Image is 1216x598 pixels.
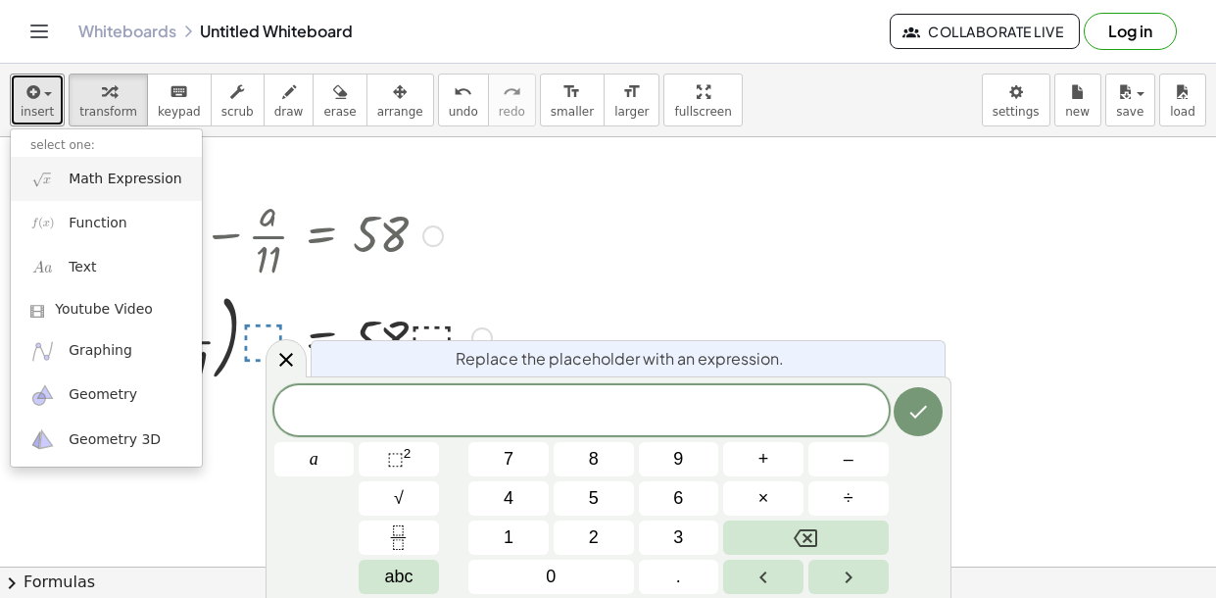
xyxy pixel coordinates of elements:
i: undo [454,80,472,104]
a: Text [11,245,202,289]
button: Backspace [723,521,888,555]
span: 7 [504,446,513,473]
button: Alphabet [359,560,439,594]
img: sqrt_x.png [30,167,55,191]
button: undoundo [438,74,489,126]
button: 2 [554,521,634,555]
button: Times [723,481,803,516]
span: scrub [221,105,254,119]
span: abc [384,564,413,590]
img: ggb-graphing.svg [30,339,55,364]
button: 0 [468,560,633,594]
span: 9 [673,446,683,473]
span: erase [323,105,356,119]
img: f_x.png [30,211,55,235]
span: Text [69,258,96,277]
span: – [844,446,853,473]
span: draw [274,105,304,119]
button: Collaborate Live [890,14,1080,49]
button: 8 [554,442,634,476]
i: format_size [622,80,641,104]
button: draw [264,74,315,126]
button: Divide [808,481,889,516]
i: format_size [562,80,581,104]
button: 7 [468,442,549,476]
a: Math Expression [11,157,202,201]
span: 0 [546,564,556,590]
button: a [274,442,355,476]
span: 8 [589,446,599,473]
span: settings [993,105,1040,119]
a: Graphing [11,329,202,374]
span: 3 [673,524,683,551]
i: keyboard [170,80,188,104]
button: keyboardkeypad [147,74,212,126]
span: Math Expression [69,170,181,189]
button: Log in [1084,13,1177,50]
a: Youtube Video [11,290,202,329]
span: + [758,446,769,473]
button: redoredo [488,74,536,126]
span: Replace the placeholder with an expression. [456,347,784,371]
button: save [1105,74,1155,126]
span: Graphing [69,341,132,361]
span: new [1065,105,1090,119]
span: a [310,446,318,473]
button: scrub [211,74,265,126]
span: √ [394,485,404,512]
button: insert [10,74,65,126]
button: Minus [808,442,889,476]
span: redo [499,105,525,119]
button: 9 [639,442,719,476]
a: Geometry 3D [11,418,202,462]
button: 4 [468,481,549,516]
button: Left arrow [723,560,803,594]
span: save [1116,105,1143,119]
button: . [639,560,719,594]
span: transform [79,105,137,119]
button: 5 [554,481,634,516]
button: 3 [639,521,719,555]
span: 4 [504,485,513,512]
button: settings [982,74,1050,126]
span: 5 [589,485,599,512]
span: arrange [377,105,423,119]
img: Aa.png [30,255,55,279]
i: redo [503,80,521,104]
button: format_sizesmaller [540,74,605,126]
button: format_sizelarger [604,74,659,126]
li: select one: [11,134,202,157]
button: fullscreen [663,74,742,126]
button: 1 [468,521,549,555]
img: ggb-3d.svg [30,427,55,452]
span: 2 [589,524,599,551]
span: fullscreen [674,105,731,119]
span: × [758,485,769,512]
sup: 2 [404,446,412,461]
button: erase [313,74,366,126]
button: Square root [359,481,439,516]
button: 6 [639,481,719,516]
span: Geometry [69,385,137,405]
span: Function [69,214,127,233]
span: undo [449,105,478,119]
button: transform [69,74,148,126]
span: ⬚ [387,449,404,469]
button: new [1054,74,1101,126]
span: 1 [504,524,513,551]
button: load [1159,74,1206,126]
span: keypad [158,105,201,119]
span: 6 [673,485,683,512]
button: Done [894,387,943,436]
img: ggb-geometry.svg [30,383,55,408]
span: Collaborate Live [906,23,1063,40]
button: Fraction [359,521,439,555]
span: insert [21,105,54,119]
span: load [1170,105,1195,119]
a: Whiteboards [78,22,176,41]
span: Geometry 3D [69,430,161,450]
span: larger [614,105,649,119]
span: Youtube Video [55,300,153,320]
button: Toggle navigation [24,16,55,47]
button: Plus [723,442,803,476]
